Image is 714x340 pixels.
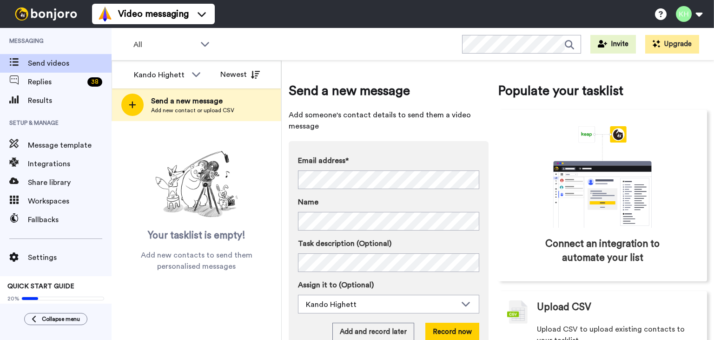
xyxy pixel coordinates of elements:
[151,107,234,114] span: Add new contact or upload CSV
[148,229,245,243] span: Your tasklist is empty!
[298,155,479,166] label: Email address*
[645,35,699,54] button: Upgrade
[151,95,234,107] span: Send a new message
[150,147,243,222] img: ready-set-action.png
[298,238,479,249] label: Task description (Optional)
[87,77,102,87] div: 38
[213,65,267,84] button: Newest
[289,82,489,100] span: Send a new message
[133,39,196,50] span: All
[298,279,479,291] label: Assign it to (Optional)
[28,76,84,88] span: Replies
[28,58,112,69] span: Send videos
[126,250,267,272] span: Add new contacts to send them personalised messages
[118,7,189,20] span: Video messaging
[289,109,489,132] span: Add someone's contact details to send them a video message
[28,95,112,106] span: Results
[28,214,112,225] span: Fallbacks
[7,283,74,290] span: QUICK START GUIDE
[533,126,672,228] div: animation
[498,82,707,100] span: Populate your tasklist
[306,299,456,310] div: Kando Highett
[537,237,668,265] span: Connect an integration to automate your list
[42,315,80,323] span: Collapse menu
[298,197,318,208] span: Name
[134,69,187,81] div: Kando Highett
[590,35,636,54] button: Invite
[28,196,112,207] span: Workspaces
[28,177,112,188] span: Share library
[28,158,112,170] span: Integrations
[24,313,87,325] button: Collapse menu
[11,7,81,20] img: bj-logo-header-white.svg
[507,300,528,324] img: csv-grey.png
[537,300,591,314] span: Upload CSV
[28,252,112,263] span: Settings
[98,7,112,21] img: vm-color.svg
[7,295,20,302] span: 20%
[28,140,112,151] span: Message template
